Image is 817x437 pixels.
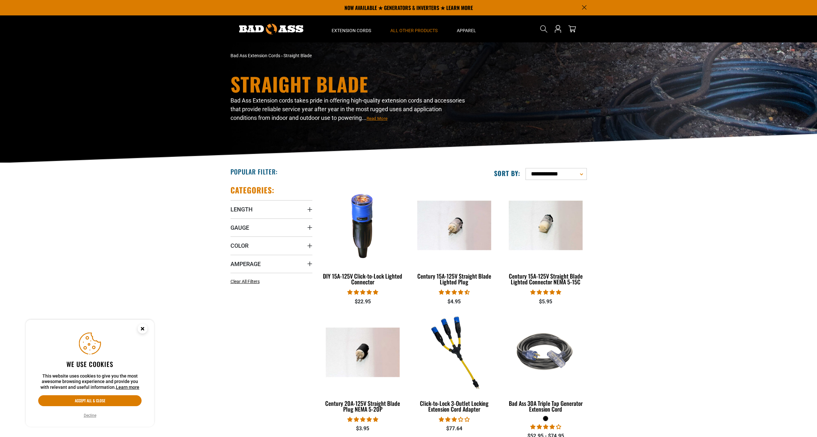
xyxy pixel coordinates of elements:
span: 4.38 stars [439,289,470,295]
button: Accept all & close [38,395,142,406]
span: Bad Ass Extension cords takes pride in offering high-quality extension cords and accessories that... [230,97,465,121]
a: Century 15A-125V Straight Blade Lighted Plug Century 15A-125V Straight Blade Lighted Plug [413,185,495,289]
summary: All Other Products [381,15,447,42]
img: Click-to-Lock 3-Outlet Locking Extension Cord Adapter [414,315,495,389]
div: Century 15A-125V Straight Blade Lighted Plug [413,273,495,285]
span: 3.00 stars [439,416,470,423]
div: $5.95 [505,298,587,306]
a: Clear All Filters [230,278,262,285]
span: 4.84 stars [347,289,378,295]
label: Sort by: [494,169,520,177]
h2: Categories: [230,185,275,195]
img: DIY 15A-125V Click-to-Lock Lighted Connector [322,188,403,262]
div: Click-to-Lock 3-Outlet Locking Extension Cord Adapter [413,400,495,412]
span: › [281,53,282,58]
summary: Length [230,200,312,218]
span: Amperage [230,260,261,268]
span: Gauge [230,224,249,231]
span: Apparel [457,28,476,33]
div: $4.95 [413,298,495,306]
a: Century 15A-125V Straight Blade Lighted Connector NEMA 5-15C Century 15A-125V Straight Blade Ligh... [505,185,587,289]
a: Century 20A-125V Straight Blade Plug NEMA 5-20P Century 20A-125V Straight Blade Plug NEMA 5-20P [322,312,404,416]
div: Bad Ass 30A Triple Tap Generator Extension Cord [505,400,587,412]
span: Extension Cords [332,28,371,33]
button: Decline [82,412,98,419]
img: black [505,315,586,389]
summary: Amperage [230,255,312,273]
span: All Other Products [390,28,438,33]
summary: Search [539,24,549,34]
span: 5.00 stars [530,289,561,295]
img: Bad Ass Extension Cords [239,24,303,34]
a: Learn more [116,385,139,390]
div: Century 20A-125V Straight Blade Plug NEMA 5-20P [322,400,404,412]
div: $77.64 [413,425,495,433]
span: 4.00 stars [530,424,561,430]
h2: Popular Filter: [230,167,278,176]
span: Length [230,206,253,213]
span: Color [230,242,248,249]
summary: Color [230,236,312,254]
a: Bad Ass Extension Cords [230,53,280,58]
aside: Cookie Consent [26,320,154,427]
div: $22.95 [322,298,404,306]
div: DIY 15A-125V Click-to-Lock Lighted Connector [322,273,404,285]
p: This website uses cookies to give you the most awesome browsing experience and provide you with r... [38,373,142,390]
a: Click-to-Lock 3-Outlet Locking Extension Cord Adapter Click-to-Lock 3-Outlet Locking Extension Co... [413,312,495,416]
summary: Apparel [447,15,486,42]
img: Century 15A-125V Straight Blade Lighted Connector NEMA 5-15C [505,201,586,250]
span: 5.00 stars [347,416,378,423]
summary: Gauge [230,219,312,236]
a: black Bad Ass 30A Triple Tap Generator Extension Cord [505,312,587,416]
h1: Straight Blade [230,74,465,94]
a: DIY 15A-125V Click-to-Lock Lighted Connector DIY 15A-125V Click-to-Lock Lighted Connector [322,185,404,289]
div: Century 15A-125V Straight Blade Lighted Connector NEMA 5-15C [505,273,587,285]
span: Straight Blade [283,53,312,58]
h2: We use cookies [38,360,142,368]
span: Read More [367,116,387,121]
nav: breadcrumbs [230,52,465,59]
img: Century 20A-125V Straight Blade Plug NEMA 5-20P [322,328,403,377]
span: Clear All Filters [230,279,260,284]
img: Century 15A-125V Straight Blade Lighted Plug [414,201,495,250]
div: $3.95 [322,425,404,433]
summary: Extension Cords [322,15,381,42]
